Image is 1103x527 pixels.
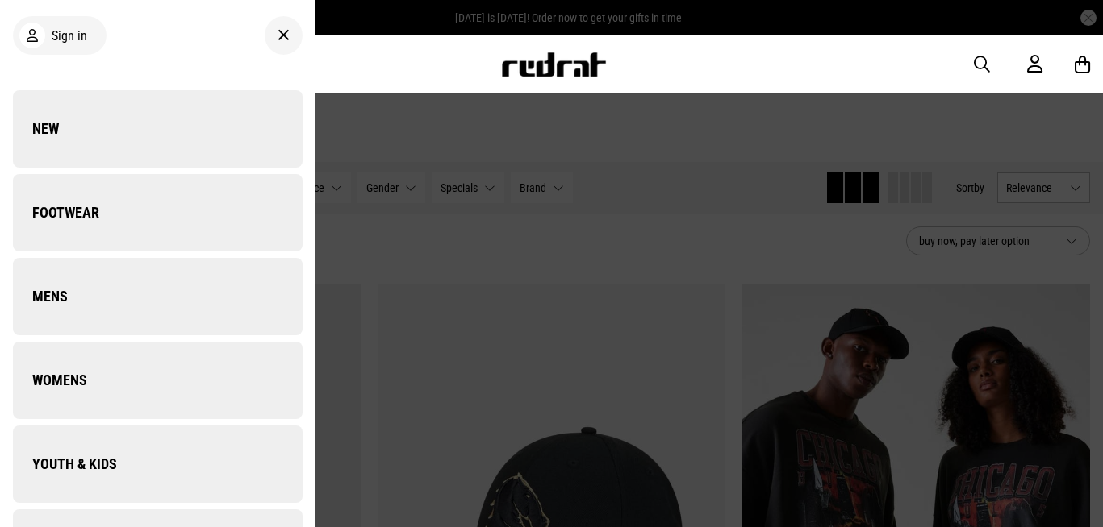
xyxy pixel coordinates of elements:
img: Company [157,56,302,201]
a: Mens Company [13,258,303,335]
span: Womens [13,371,87,390]
span: Youth & Kids [13,454,117,474]
a: Youth & Kids Company [13,425,303,503]
span: Sign in [52,28,87,44]
img: Company [157,224,302,368]
img: Company [157,308,302,452]
span: New [13,119,59,139]
a: New Company [13,90,303,168]
span: Footwear [13,203,99,222]
a: Womens Company [13,342,303,419]
img: Company [157,140,302,284]
span: Mens [13,287,68,306]
img: Redrat logo [500,52,607,77]
a: Footwear Company [13,174,303,251]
